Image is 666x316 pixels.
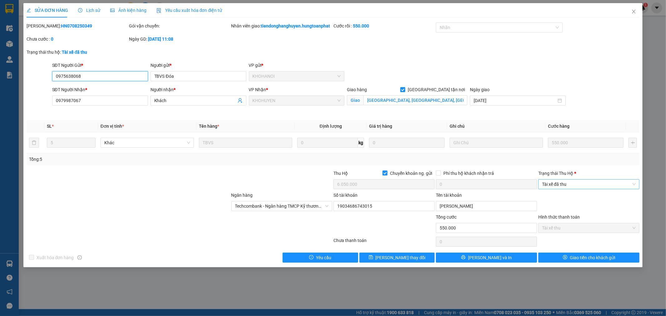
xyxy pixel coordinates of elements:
div: VP gửi [249,62,345,69]
span: dollar [563,255,567,260]
b: HN0708250349 [61,23,92,28]
span: Ảnh kiện hàng [110,8,146,13]
div: Trạng thái thu hộ: [27,49,153,56]
span: [PERSON_NAME] và In [468,254,512,261]
div: Gói vận chuyển: [129,22,230,29]
span: Giao [347,95,363,105]
span: exclamation-circle [309,255,313,260]
span: user-add [238,98,243,103]
b: [DATE] 11:08 [148,37,173,42]
th: Ghi chú [447,120,545,132]
span: Giao tiền cho khách gửi [570,254,615,261]
input: Ngày giao [474,97,556,104]
span: Định lượng [320,124,342,129]
b: tiendonghanghuyen.hungtoanphat [261,23,330,28]
span: save [369,255,373,260]
span: Cước hàng [548,124,570,129]
span: printer [461,255,466,260]
span: picture [110,8,115,12]
span: Tài xế đã thu [542,180,636,189]
span: info-circle [77,255,82,260]
input: 0 [369,138,445,148]
span: Yêu cầu xuất hóa đơn điện tử [156,8,222,13]
input: Giao tận nơi [363,95,467,105]
input: Ghi Chú [450,138,543,148]
span: Yêu cầu [316,254,331,261]
span: edit [27,8,31,12]
span: VP Nhận [249,87,266,92]
button: dollarGiao tiền cho khách gửi [538,253,639,263]
img: icon [156,8,161,13]
input: Tên tài khoản [436,201,537,211]
button: exclamation-circleYêu cầu [283,253,358,263]
div: Chưa thanh toán [333,237,436,248]
span: Xuất hóa đơn hàng [34,254,76,261]
div: Chưa cước : [27,36,128,42]
span: close [631,9,636,14]
span: close-circle [558,98,562,103]
input: 0 [548,138,624,148]
label: Tên tài khoản [436,193,462,198]
button: delete [29,138,39,148]
span: Tài xế thu [542,223,636,233]
b: 0 [51,37,53,42]
label: Số tài khoản [333,193,358,198]
span: Thu Hộ [333,171,348,176]
input: Số tài khoản [333,201,435,211]
span: Tổng cước [436,215,456,220]
span: Lịch sử [78,8,100,13]
div: Người gửi [150,62,246,69]
span: Phí thu hộ khách nhận trả [441,170,496,177]
span: KHOHUYEN [253,96,341,105]
span: [GEOGRAPHIC_DATA] tận nơi [405,86,467,93]
div: SĐT Người Gửi [52,62,148,69]
div: Ngày GD: [129,36,230,42]
span: Tên hàng [199,124,219,129]
span: Đơn vị tính [101,124,124,129]
div: Trạng thái Thu Hộ [538,170,639,177]
span: Khác [104,138,190,147]
span: KHOHANOI [253,72,341,81]
span: Techcombank - Ngân hàng TMCP Kỹ thương Việt Nam [235,201,329,211]
div: Tổng: 5 [29,156,257,163]
span: kg [358,138,364,148]
input: VD: Bàn, Ghế [199,138,292,148]
span: SL [47,124,52,129]
div: SĐT Người Nhận [52,86,148,93]
button: plus [629,138,637,148]
span: Giao hàng [347,87,367,92]
label: Hình thức thanh toán [538,215,580,220]
span: clock-circle [78,8,82,12]
button: printer[PERSON_NAME] và In [436,253,537,263]
b: 550.000 [353,23,369,28]
label: Ngày giao [470,87,490,92]
span: Chuyển khoản ng. gửi [387,170,435,177]
span: [PERSON_NAME] thay đổi [376,254,426,261]
div: Người nhận [150,86,246,93]
div: Nhân viên giao: [231,22,333,29]
b: Tài xế đã thu [62,50,87,55]
span: SỬA ĐƠN HÀNG [27,8,68,13]
span: Giá trị hàng [369,124,392,129]
button: save[PERSON_NAME] thay đổi [359,253,435,263]
div: [PERSON_NAME]: [27,22,128,29]
button: Close [625,3,643,21]
label: Ngân hàng [231,193,253,198]
div: Cước rồi : [333,22,435,29]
